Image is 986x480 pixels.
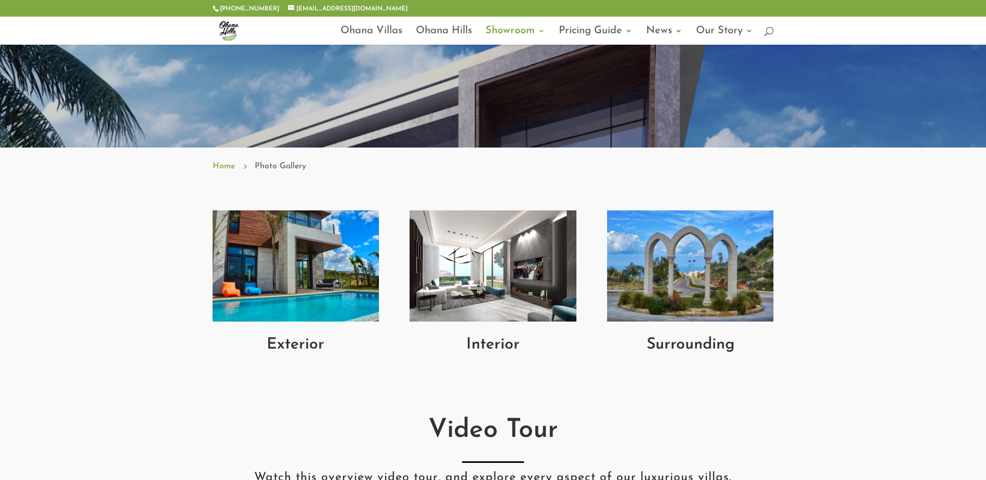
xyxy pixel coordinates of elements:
a: Showroom [485,27,545,45]
img: ohana-hills [215,17,243,45]
img: Private pool - Ohana Hills (1) [213,210,379,322]
a: Pricing Guide [559,27,633,45]
a: Our Story [696,27,753,45]
span: Photo Gallery [255,159,306,173]
a: Ohana Villas [340,27,402,45]
h2: Exterior [213,337,379,358]
h2: Surrounding [607,337,773,358]
a: News [646,27,682,45]
h2: Video Tour [213,418,774,449]
h2: Interior [410,337,576,358]
a: Home [213,159,235,173]
img: Netflix and chill in your luxury villa - Ohana Hills (2) [410,210,576,322]
a: Ohana Hills [416,27,472,45]
span: 5 [240,162,249,171]
a: [EMAIL_ADDRESS][DOMAIN_NAME] [288,6,407,12]
img: Rectangle 15 (4) [607,210,773,322]
a: [PHONE_NUMBER] [220,6,279,12]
